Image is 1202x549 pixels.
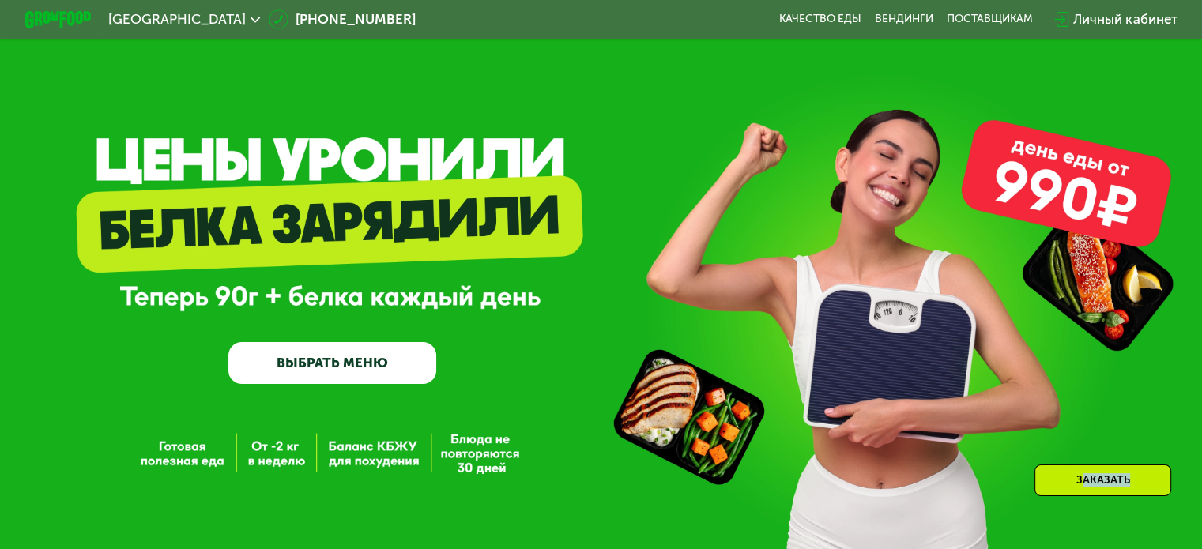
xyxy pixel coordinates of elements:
a: ВЫБРАТЬ МЕНЮ [228,342,436,384]
div: Заказать [1034,464,1171,496]
div: поставщикам [947,13,1033,26]
div: Личный кабинет [1073,9,1177,29]
a: Качество еды [779,13,861,26]
a: [PHONE_NUMBER] [269,9,416,29]
a: Вендинги [875,13,933,26]
span: [GEOGRAPHIC_DATA] [108,13,246,26]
